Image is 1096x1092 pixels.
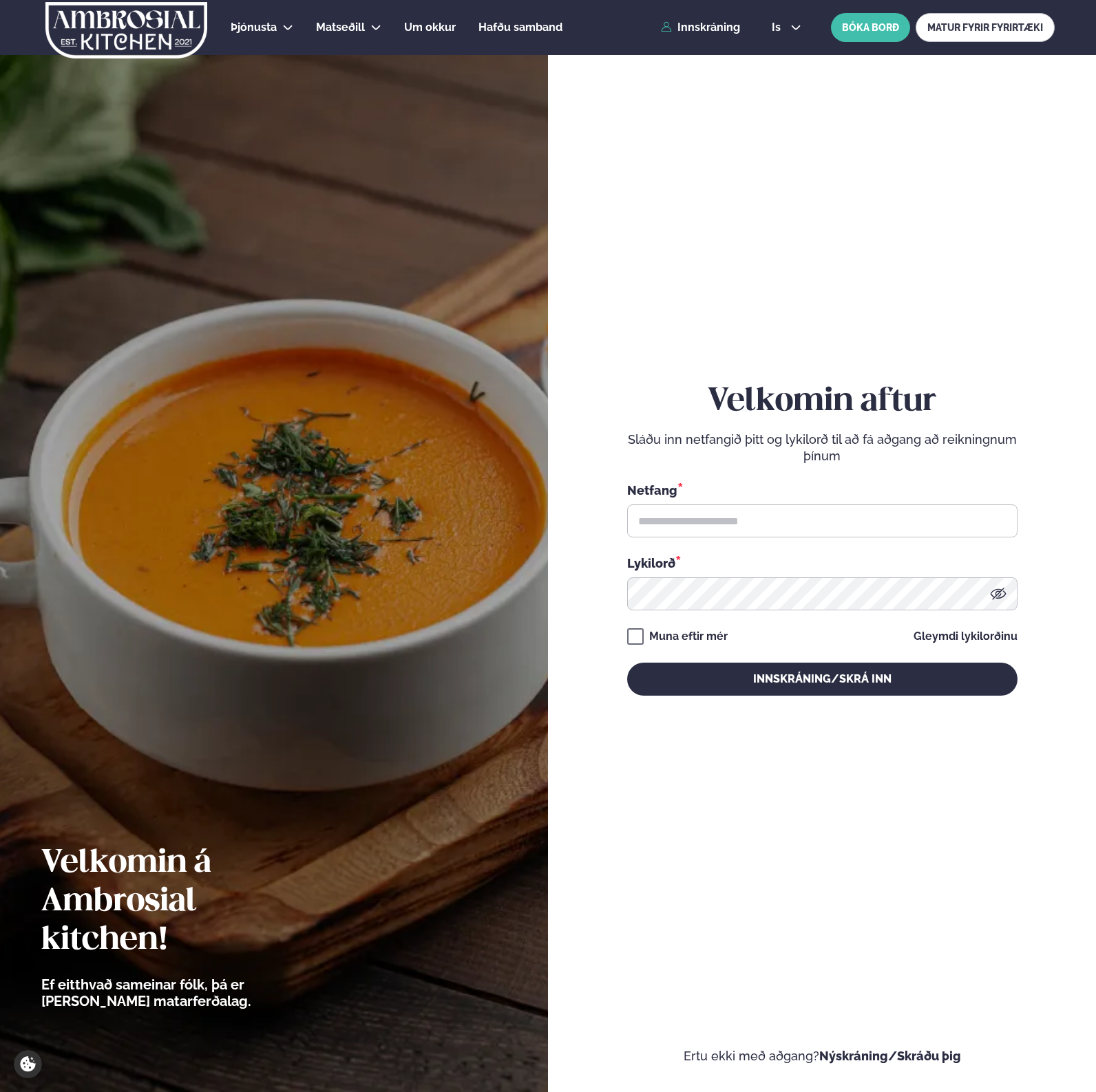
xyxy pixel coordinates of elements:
a: Matseðill [316,19,365,36]
p: Sláðu inn netfangið þitt og lykilorð til að fá aðgang að reikningnum þínum [627,431,1018,464]
button: Innskráning/Skrá inn [627,663,1018,696]
a: MATUR FYRIR FYRIRTÆKI [916,13,1055,42]
div: Netfang [627,481,1018,499]
p: Ef eitthvað sameinar fólk, þá er [PERSON_NAME] matarferðalag. [41,976,327,1009]
span: Hafðu samband [478,21,562,34]
a: Þjónusta [231,19,277,36]
button: BÓKA BORÐ [831,13,910,42]
span: is [772,22,785,33]
button: is [761,22,812,33]
a: Nýskráning/Skráðu þig [819,1049,961,1063]
h2: Velkomin aftur [627,383,1018,421]
span: Um okkur [404,21,456,34]
p: Ertu ekki með aðgang? [589,1048,1055,1064]
div: Lykilorð [627,554,1018,572]
h2: Velkomin á Ambrosial kitchen! [41,844,327,960]
a: Cookie settings [14,1050,42,1078]
span: Matseðill [316,21,365,34]
img: logo [44,2,209,58]
a: Hafðu samband [478,19,562,36]
span: Þjónusta [231,21,277,34]
a: Gleymdi lykilorðinu [914,631,1018,642]
a: Innskráning [661,21,740,34]
a: Um okkur [404,19,456,36]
